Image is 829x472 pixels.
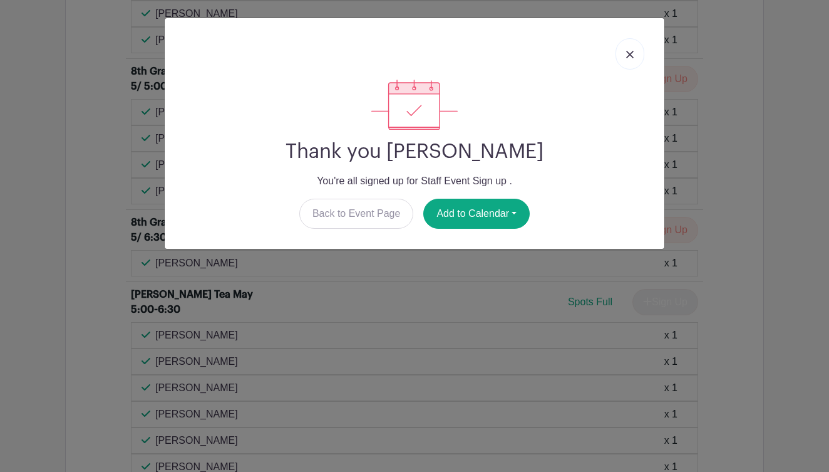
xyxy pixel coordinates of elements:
img: signup_complete-c468d5dda3e2740ee63a24cb0ba0d3ce5d8a4ecd24259e683200fb1569d990c8.svg [371,80,458,130]
h2: Thank you [PERSON_NAME] [175,140,654,164]
img: close_button-5f87c8562297e5c2d7936805f587ecaba9071eb48480494691a3f1689db116b3.svg [626,51,634,58]
p: You're all signed up for Staff Event Sign up . [175,174,654,189]
a: Back to Event Page [299,199,414,229]
button: Add to Calendar [423,199,530,229]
